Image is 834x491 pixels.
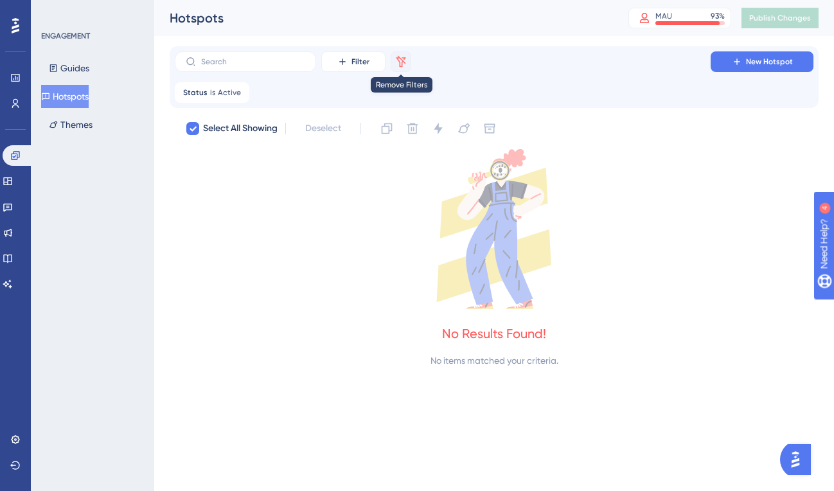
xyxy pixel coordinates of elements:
div: MAU [655,11,672,21]
div: ENGAGEMENT [41,31,90,41]
span: Publish Changes [749,13,811,23]
iframe: UserGuiding AI Assistant Launcher [780,440,819,479]
span: New Hotspot [746,57,793,67]
span: is [210,87,215,98]
div: 93 % [711,11,725,21]
button: Hotspots [41,85,89,108]
button: Publish Changes [741,8,819,28]
button: Deselect [294,117,353,140]
span: Need Help? [30,3,80,19]
span: Select All Showing [203,121,278,136]
span: Active [218,87,241,98]
div: No items matched your criteria. [430,353,558,368]
span: Deselect [305,121,341,136]
input: Search [201,57,305,66]
div: 4 [89,6,93,17]
button: Themes [41,113,100,136]
span: Filter [351,57,369,67]
span: Status [183,87,208,98]
button: Guides [41,57,97,80]
div: No Results Found! [442,325,546,343]
button: Filter [321,51,386,72]
button: New Hotspot [711,51,813,72]
div: Hotspots [170,9,596,27]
